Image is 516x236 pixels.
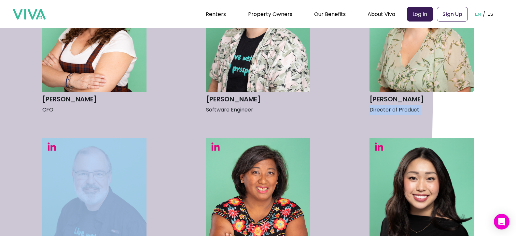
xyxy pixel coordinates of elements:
img: LinkedIn [211,142,220,151]
a: Renters [206,10,226,18]
p: Director of Product [370,105,474,115]
p: Software Engineer [206,105,310,115]
div: Our Benefits [314,6,346,22]
button: EN [473,4,483,24]
img: viva [13,9,46,20]
h3: [PERSON_NAME] [370,94,474,105]
a: Log In [407,7,433,22]
a: Sign Up [437,7,468,22]
div: About Viva [368,6,395,22]
p: / [483,9,485,19]
img: LinkedIn [47,142,56,151]
a: Property Owners [248,10,292,18]
h3: [PERSON_NAME] [206,94,310,105]
button: ES [485,4,495,24]
div: Open Intercom Messenger [494,214,509,229]
img: LinkedIn [374,142,384,151]
h3: [PERSON_NAME] [42,94,146,105]
p: CFO [42,105,146,115]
